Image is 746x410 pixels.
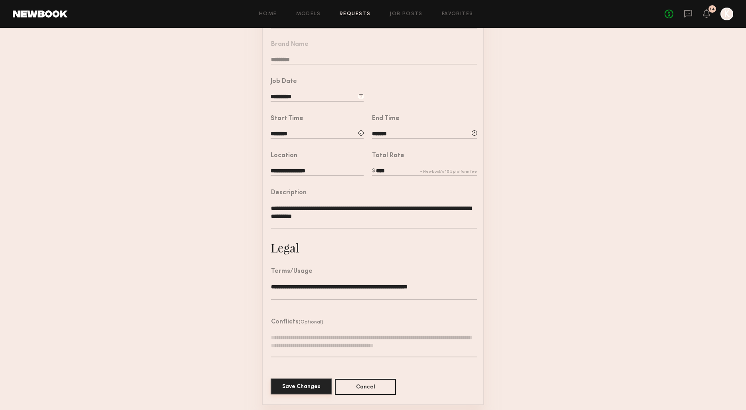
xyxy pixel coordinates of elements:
[372,153,404,159] div: Total Rate
[720,8,733,20] a: K
[372,116,400,122] div: End Time
[271,153,297,159] div: Location
[390,12,423,17] a: Job Posts
[271,378,332,394] button: Save Changes
[271,116,303,122] div: Start Time
[296,12,321,17] a: Models
[710,7,715,12] div: 14
[340,12,370,17] a: Requests
[442,12,473,17] a: Favorites
[259,12,277,17] a: Home
[271,240,299,256] div: Legal
[335,379,396,395] button: Cancel
[271,190,307,196] div: Description
[271,79,297,85] div: Job Date
[271,268,313,275] div: Terms/Usage
[299,320,323,325] span: (Optional)
[271,319,323,325] header: Conflicts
